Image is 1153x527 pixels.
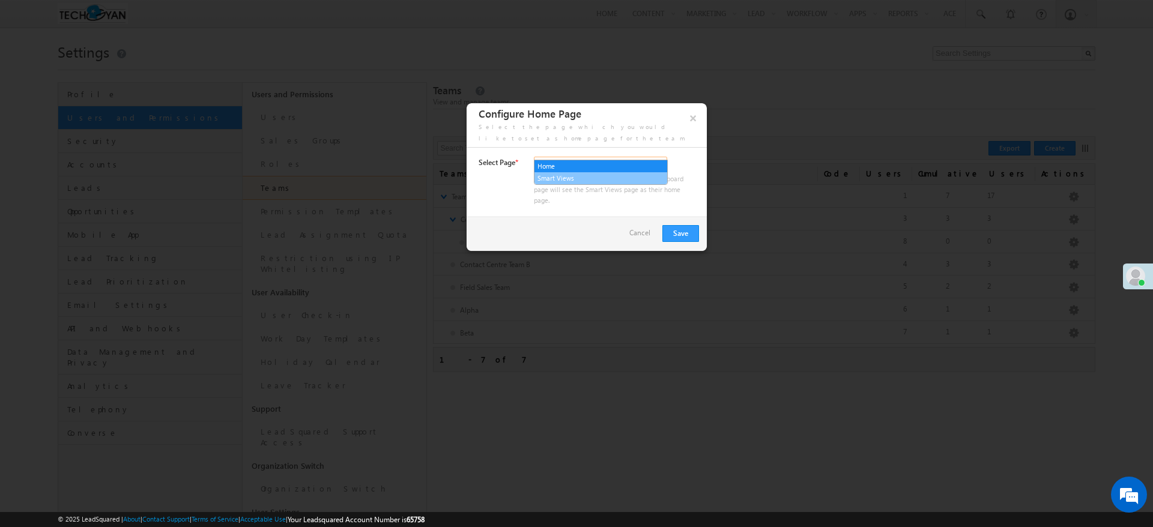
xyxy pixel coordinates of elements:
[20,63,50,79] img: d_60004797649_company_0_60004797649
[662,225,699,242] button: Save
[534,173,695,206] div: ** Users with no permission to view the Dashboard page will see the Smart Views page as their hom...
[534,173,667,184] a: Smart Views
[534,157,667,171] a: Home
[240,515,286,523] a: Acceptable Use
[192,515,238,523] a: Terms of Service
[534,160,668,185] ul: Home
[629,227,656,238] a: Cancel
[142,515,190,523] a: Contact Support
[534,161,667,172] a: Home
[163,370,218,386] em: Start Chat
[62,63,202,79] div: Chat with us now
[479,123,683,142] span: Select the page which you would like to set as home page for the team
[479,107,581,121] span: Configure Home Page
[288,515,425,524] span: Your Leadsquared Account Number is
[407,515,425,524] span: 65758
[58,514,425,525] span: © 2025 LeadSquared | | | | |
[197,6,226,35] div: Minimize live chat window
[123,515,141,523] a: About
[16,111,219,360] textarea: Type your message and hit 'Enter'
[479,157,528,173] div: Select Page
[534,158,653,169] span: Home
[683,107,703,128] button: ×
